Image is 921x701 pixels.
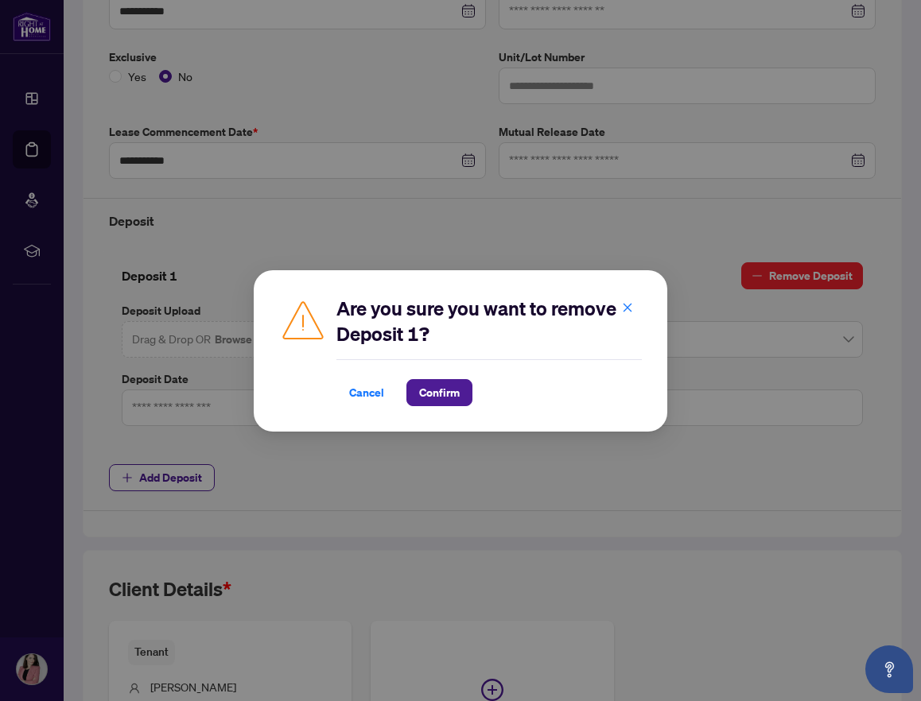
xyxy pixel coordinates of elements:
[865,645,913,693] button: Open asap
[349,380,384,405] span: Cancel
[279,296,327,343] img: Caution Icon
[406,379,472,406] button: Confirm
[419,380,460,405] span: Confirm
[622,301,633,312] span: close
[336,296,642,347] h2: Are you sure you want to remove Deposit 1?
[336,379,397,406] button: Cancel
